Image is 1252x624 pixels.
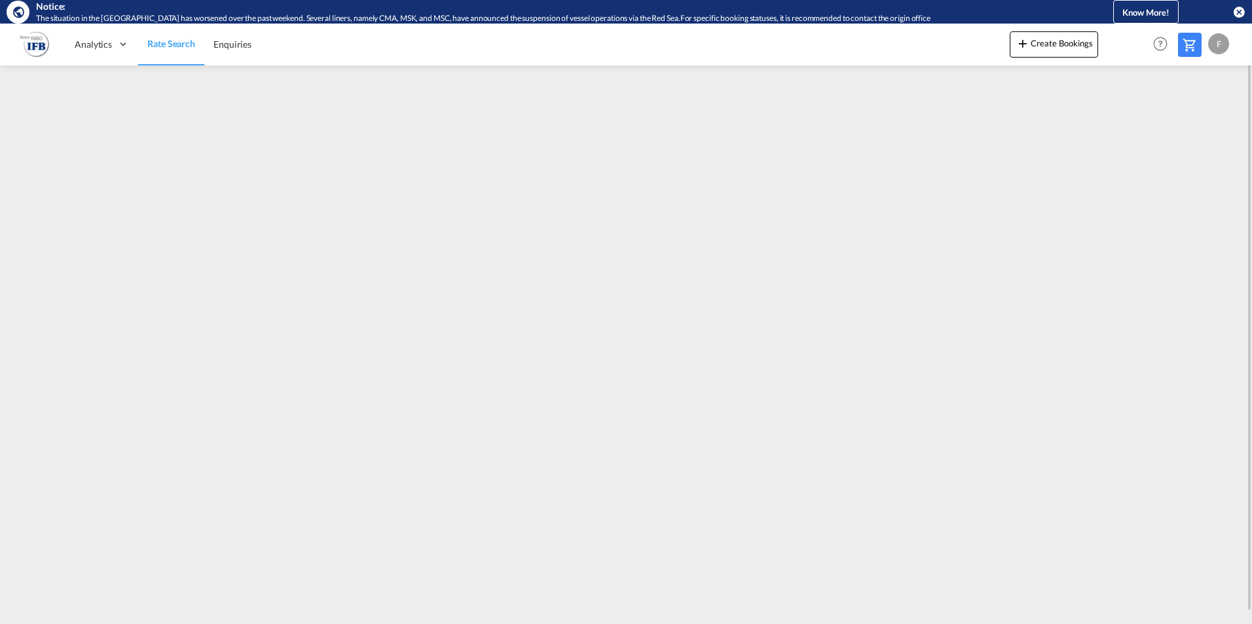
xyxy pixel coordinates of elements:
[1232,5,1245,18] button: icon-close-circle
[12,5,25,18] md-icon: icon-earth
[1149,33,1171,55] span: Help
[65,23,138,65] div: Analytics
[147,38,195,49] span: Rate Search
[1208,33,1229,54] div: F
[1122,7,1169,18] span: Know More!
[138,23,204,65] a: Rate Search
[204,23,261,65] a: Enquiries
[20,29,49,59] img: b628ab10256c11eeb52753acbc15d091.png
[1015,35,1031,51] md-icon: icon-plus 400-fg
[1149,33,1178,56] div: Help
[1010,31,1098,58] button: icon-plus 400-fgCreate Bookings
[213,39,251,50] span: Enquiries
[36,13,1059,24] div: The situation in the Red Sea has worsened over the past weekend. Several liners, namely CMA, MSK,...
[75,38,112,51] span: Analytics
